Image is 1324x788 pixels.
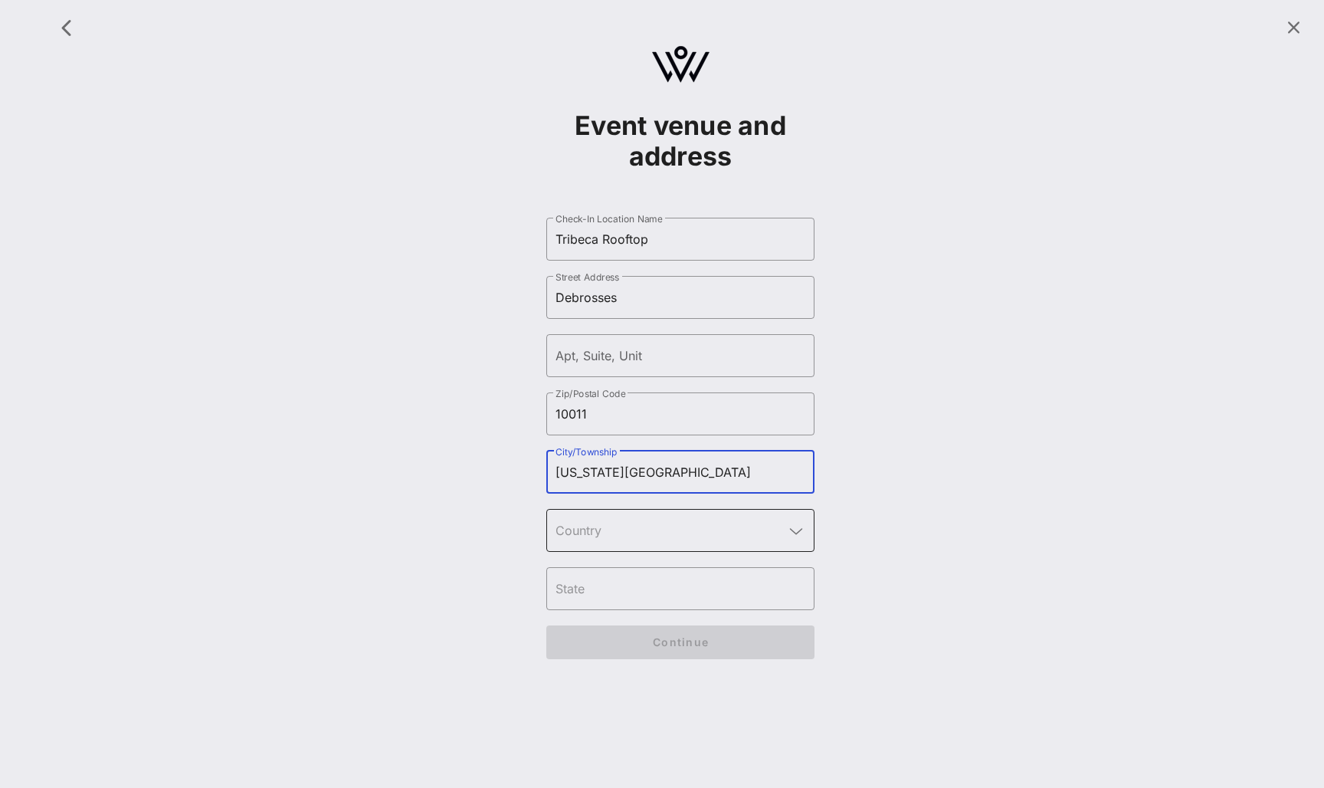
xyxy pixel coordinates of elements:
[555,388,626,399] label: Zip/Postal Code
[555,576,805,601] input: State
[555,460,805,484] input: City/Township
[555,213,663,225] label: Check-In Location Name
[555,446,617,458] label: City/Township
[652,46,710,83] img: logo.svg
[555,518,784,543] input: Country
[546,110,814,172] h1: Event venue and address
[555,271,619,283] label: Street Address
